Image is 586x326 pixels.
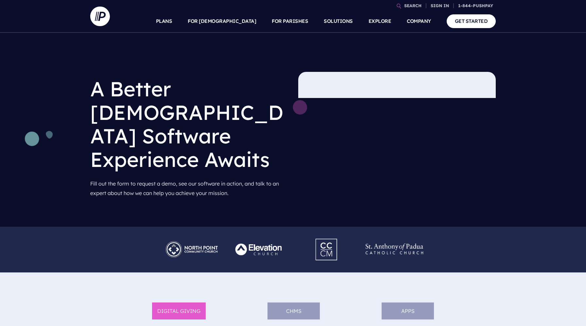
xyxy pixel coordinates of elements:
[152,302,206,320] li: DIGITAL GIVING
[156,10,172,33] a: PLANS
[361,237,428,244] picture: Pushpay_Logo__StAnthony
[225,237,293,244] picture: Pushpay_Logo__Elevation
[267,302,320,320] li: ChMS
[90,72,288,176] h1: A Better [DEMOGRAPHIC_DATA] Software Experience Awaits
[188,10,256,33] a: FOR [DEMOGRAPHIC_DATA]
[324,10,353,33] a: SOLUTIONS
[447,14,496,28] a: GET STARTED
[158,237,226,244] picture: Pushpay_Logo__NorthPoint
[382,302,434,320] li: APPS
[369,10,391,33] a: EXPLORE
[407,10,431,33] a: COMPANY
[90,176,288,201] p: Fill out the form to request a demo, see our software in action, and talk to an expert about how ...
[272,10,308,33] a: FOR PARISHES
[303,235,350,241] picture: Pushpay_Logo__CCM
